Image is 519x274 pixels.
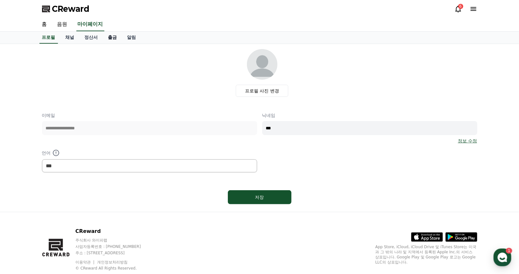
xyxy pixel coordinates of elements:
[42,112,257,119] p: 이메일
[247,49,277,80] img: profile_image
[454,5,462,13] a: 6
[42,4,90,14] a: CReward
[103,32,122,44] a: 출금
[75,227,153,235] p: CReward
[2,202,42,218] a: 홈
[42,202,82,218] a: 1대화
[458,4,463,9] div: 6
[75,266,153,271] p: © CReward All Rights Reserved.
[241,194,279,200] div: 저장
[375,244,477,265] p: App Store, iCloud, iCloud Drive 및 iTunes Store는 미국과 그 밖의 나라 및 지역에서 등록된 Apple Inc.의 서비스 상표입니다. Goo...
[20,212,24,217] span: 홈
[82,202,122,218] a: 설정
[75,260,95,264] a: 이용약관
[75,250,153,256] p: 주소 : [STREET_ADDRESS]
[52,18,73,31] a: 음원
[75,238,153,243] p: 주식회사 와이피랩
[97,260,128,264] a: 개인정보처리방침
[42,149,257,157] p: 언어
[75,244,153,249] p: 사업자등록번호 : [PHONE_NUMBER]
[37,18,52,31] a: 홈
[236,85,288,97] label: 프로필 사진 변경
[52,4,90,14] span: CReward
[98,212,106,217] span: 설정
[80,32,103,44] a: 정산서
[458,138,477,144] a: 정보 수정
[39,32,58,44] a: 프로필
[60,32,80,44] a: 채널
[122,32,141,44] a: 알림
[65,202,67,207] span: 1
[228,190,291,204] button: 저장
[58,212,66,217] span: 대화
[76,18,104,31] a: 마이페이지
[262,112,477,119] p: 닉네임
